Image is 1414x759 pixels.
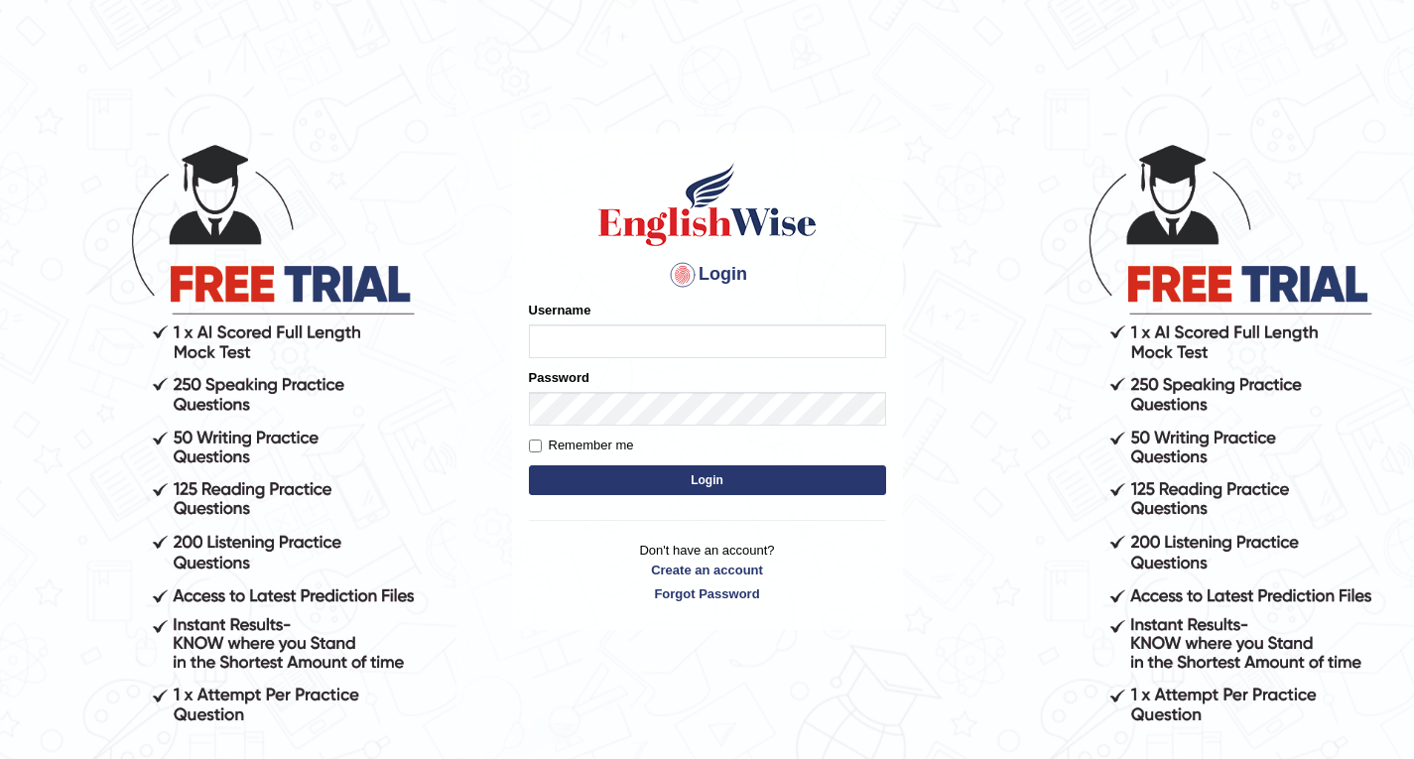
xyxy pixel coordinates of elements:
[529,465,886,495] button: Login
[529,259,886,291] h4: Login
[594,160,821,249] img: Logo of English Wise sign in for intelligent practice with AI
[529,440,542,452] input: Remember me
[529,541,886,602] p: Don't have an account?
[529,584,886,603] a: Forgot Password
[529,301,591,319] label: Username
[529,561,886,579] a: Create an account
[529,368,589,387] label: Password
[529,436,634,455] label: Remember me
